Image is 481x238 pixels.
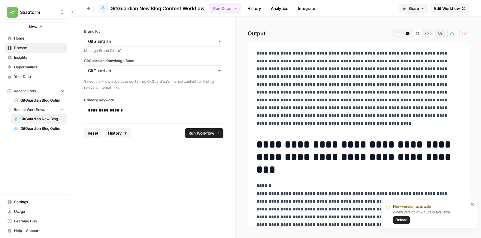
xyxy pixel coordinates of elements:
[393,204,431,210] span: New version available
[5,216,67,226] a: Learning Hub
[185,128,223,138] button: Run Workflow
[395,217,407,223] span: Reload
[14,64,64,70] span: Opportunities
[84,128,102,138] button: Reset
[431,4,469,13] a: Edit Workflow
[5,105,67,114] button: Recent Workflows
[14,219,64,224] span: Learning Hub
[29,24,38,30] span: New
[88,130,98,136] span: Reset
[84,48,223,53] a: Manage Brand Kits
[104,128,131,138] button: History
[20,9,56,15] span: SaaStorm
[84,58,223,64] label: GitGuardian Knowledge Base
[14,45,64,51] span: Browse
[14,107,45,112] span: Recent Workflows
[5,87,67,96] button: Recent Grids
[14,36,64,41] span: Home
[470,202,475,207] button: close
[84,29,223,34] label: Brand Kit
[5,34,67,43] a: Home
[5,197,67,207] a: Settings
[248,29,469,38] h2: Output
[5,22,67,31] button: New
[11,114,67,124] a: GitGuardian New Blog Content Workflow
[393,216,410,224] button: Reload
[84,97,223,103] label: Primary Keyword
[5,62,67,72] a: Opportunities
[110,5,204,12] span: GitGuardian New Blog Content Workflow
[88,68,219,74] input: GitGuardian
[14,199,64,205] span: Settings
[14,55,64,60] span: Insights
[5,43,67,53] a: Browse
[20,98,64,103] span: GitGuardian Blog Optimisation
[244,4,265,13] a: History
[108,130,122,136] span: History
[294,4,319,13] a: Integrate
[189,130,214,136] span: Run Workflow
[14,228,64,234] span: Help + Support
[434,5,460,11] span: Edit Workflow
[11,96,67,105] a: GitGuardian Blog Optimisation
[98,4,204,13] a: GitGuardian New Blog Content Workflow
[14,209,64,214] span: Usage
[5,5,67,20] button: Workspace: SaaStorm
[5,207,67,216] a: Usage
[5,226,67,236] button: Help + Support
[393,210,469,224] div: A new version of AirOps is available.
[7,7,18,18] img: SaaStorm Logo
[209,3,241,13] button: Run Once
[84,79,223,90] p: Select the knowledge base containing GitGuardian's internal content for finding relevant internal...
[20,116,64,122] span: GitGuardian New Blog Content Workflow
[14,88,36,94] span: Recent Grids
[408,5,419,11] span: Share
[88,38,219,44] input: GitGuardian
[5,53,67,62] a: Insights
[20,126,64,131] span: GitGuardian Blog Optimisation Workflow
[267,4,292,13] a: Analytics
[14,74,64,79] span: Your Data
[399,4,428,13] button: Share
[5,72,67,82] a: Your Data
[11,124,67,133] a: GitGuardian Blog Optimisation Workflow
